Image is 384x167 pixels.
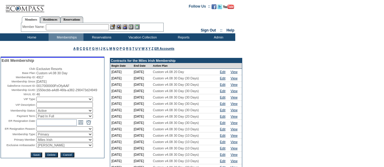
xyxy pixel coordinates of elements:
[22,24,46,29] div: Member Name:
[110,88,133,94] td: [DATE]
[133,145,152,152] td: [DATE]
[129,47,131,50] a: S
[231,95,238,99] a: View
[86,47,88,50] a: E
[154,47,174,50] a: ER Accounts
[220,76,225,80] a: Edit
[99,47,100,50] a: I
[31,152,42,157] input: Save
[145,47,148,50] a: X
[231,102,238,105] a: View
[231,121,238,125] a: View
[231,70,238,74] a: View
[116,24,121,29] img: View
[226,28,234,32] a: Help
[220,28,223,32] span: ::
[2,119,36,126] td: ER Resignation Date:
[60,152,74,157] input: Cancel
[76,47,79,50] a: B
[36,71,67,75] span: Custom v4.08 30 Day
[231,108,238,112] a: View
[220,115,225,118] a: Edit
[110,139,133,145] td: [DATE]
[120,47,122,50] a: P
[2,84,36,88] td: Salesforce Account ID:
[165,33,200,41] td: Reports
[45,152,58,157] input: Delete
[92,47,94,50] a: G
[2,97,36,102] td: VIP Type:
[153,83,199,86] span: Custom v4.08 30 Day (30 Days)
[231,159,238,163] a: View
[110,158,133,164] td: [DATE]
[36,75,44,79] span: 4917
[36,92,40,96] span: 46
[110,113,133,120] td: [DATE]
[2,114,36,119] td: Payment Term:
[110,120,133,126] td: [DATE]
[220,159,225,163] a: Edit
[2,102,36,108] td: VIP Description:
[133,75,152,82] td: [DATE]
[133,63,152,69] td: End Date
[110,107,133,113] td: [DATE]
[14,33,49,41] td: Home
[110,69,133,75] td: [DATE]
[231,76,238,80] a: View
[220,121,225,125] a: Edit
[60,16,83,23] a: Reservations
[133,120,152,126] td: [DATE]
[133,69,152,75] td: [DATE]
[40,16,60,23] a: Residences
[153,89,199,93] span: Custom v4.08 30 Day (30 Days)
[220,146,225,150] a: Edit
[212,4,216,9] img: Become our fan on Facebook
[217,6,222,10] a: Follow us on Twitter
[153,95,199,99] span: Custom v4.08 30 Day (30 Days)
[83,33,118,41] td: Reservations
[89,47,91,50] a: F
[110,145,133,152] td: [DATE]
[152,63,219,69] td: Active Plan
[223,5,234,9] img: Subscribe to our YouTube Channel
[231,89,238,93] a: View
[153,70,184,74] span: Custom v4.08 20 Day
[22,16,40,23] a: Members
[133,132,152,139] td: [DATE]
[153,140,199,144] span: Custom v4.08 30 Day (10 Days)
[220,95,225,99] a: Edit
[110,24,115,29] img: b_edit.gif
[153,115,199,118] span: Custom v4.08 30 Day (20 Days)
[133,88,152,94] td: [DATE]
[100,47,102,50] a: J
[36,88,97,92] span: 1550ecbb-a4d8-46fa-a382-290473d24949
[2,71,36,75] td: Base Plan:
[141,47,144,50] a: W
[133,94,152,101] td: [DATE]
[231,83,238,86] a: View
[220,127,225,131] a: Edit
[133,152,152,158] td: [DATE]
[110,132,133,139] td: [DATE]
[231,134,238,137] a: View
[134,24,140,29] img: b_calculator.gif
[2,67,36,71] td: Club:
[2,58,34,63] span: Edit Membership
[36,80,47,83] span: [DATE]
[113,47,115,50] a: N
[126,47,128,50] a: R
[110,101,133,107] td: [DATE]
[148,47,151,50] a: Y
[231,115,238,118] a: View
[110,82,133,88] td: [DATE]
[2,92,36,96] td: MAUL ID:
[110,75,133,82] td: [DATE]
[231,153,238,156] a: View
[220,153,225,156] a: Edit
[116,47,119,50] a: O
[2,143,36,148] td: Exclusive Ambassador:
[217,4,222,9] img: Follow us on Twitter
[153,127,199,131] span: Custom v4.08 30 Day (10 Days)
[2,132,36,137] td: Membership Type:
[118,33,165,41] td: Vacation Collection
